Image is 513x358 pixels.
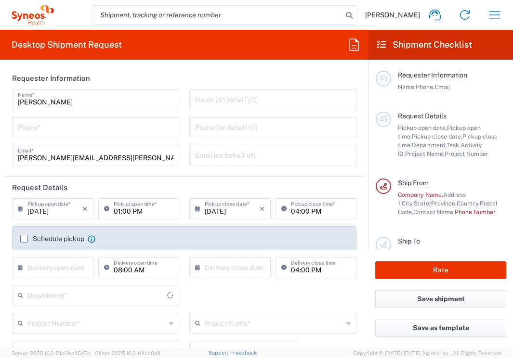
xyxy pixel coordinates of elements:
[398,191,443,198] span: Company Name,
[365,11,420,19] span: [PERSON_NAME]
[398,179,429,187] span: Ship From
[447,141,460,149] span: Task,
[12,183,67,192] h2: Request Details
[398,249,443,256] span: Company Name,
[457,200,480,207] span: Country,
[398,71,467,79] span: Requester Information
[398,124,447,131] span: Pickup open date,
[12,350,91,356] span: Server: 2025.16.0-21b0bc45e7b
[93,6,342,24] input: Shipment, tracking or reference number
[82,201,88,217] i: ×
[375,290,506,308] button: Save shipment
[20,235,84,243] label: Schedule pickup
[434,83,450,90] span: Email
[377,39,472,51] h2: Shipment Checklist
[375,319,506,337] button: Save as template
[412,141,447,149] span: Department,
[353,349,501,358] span: Copyright © [DATE]-[DATE] Agistix Inc., All Rights Reserved
[12,39,122,51] h2: Desktop Shipment Request
[303,345,316,358] a: Add Reference
[445,150,488,157] span: Project Number
[413,208,455,216] span: Contact Name,
[95,350,160,356] span: Client: 2025.16.0-b4dc8a9
[398,83,416,90] span: Name,
[412,133,462,140] span: Pickup close date,
[455,208,496,216] span: Phone Number
[416,83,434,90] span: Phone,
[209,350,233,356] a: Support
[398,237,420,245] span: Ship To
[12,74,90,83] h2: Requester Information
[232,350,257,356] a: Feedback
[414,200,457,207] span: State/Province,
[260,201,265,217] i: ×
[405,150,445,157] span: Project Name,
[375,261,506,279] button: Rate
[398,112,447,120] span: Request Details
[402,200,414,207] span: City,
